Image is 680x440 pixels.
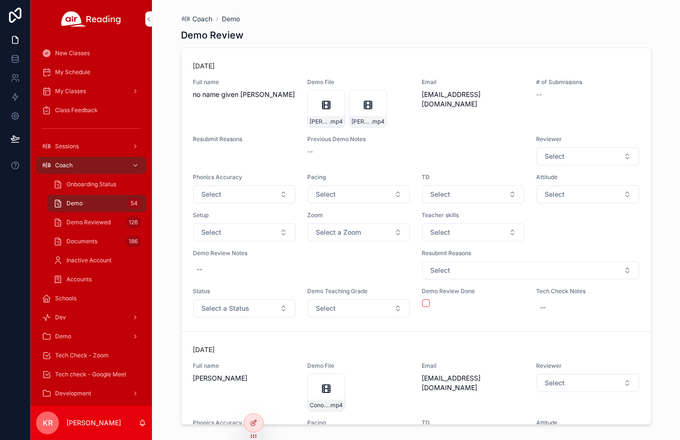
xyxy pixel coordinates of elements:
span: Demo File [307,362,410,370]
h1: Demo Review [181,29,244,42]
span: Dev [55,314,66,321]
span: Select [316,190,336,199]
a: Dev [36,309,146,326]
a: Coach [181,14,212,24]
a: Class Feedback [36,102,146,119]
span: Demo Reviewed [66,219,111,226]
button: Select Button [193,185,295,203]
span: TD [422,419,525,427]
span: -- [307,147,313,156]
span: Select [430,228,450,237]
span: Accounts [66,276,92,283]
span: My Classes [55,87,86,95]
span: Select [430,266,450,275]
img: App logo [61,11,121,27]
button: Select Button [422,185,524,203]
a: My Classes [36,83,146,100]
button: Select Button [193,223,295,241]
span: Sessions [55,143,79,150]
span: Select [545,152,565,161]
span: Demo [55,333,71,340]
span: My Schedule [55,68,90,76]
button: Select Button [537,147,639,165]
span: Demo Review Notes [193,249,411,257]
button: Select Button [308,185,410,203]
span: Status [193,287,296,295]
span: -- [536,90,542,99]
span: Email [422,78,525,86]
span: Resubmit Reasons [422,249,640,257]
span: [PERSON_NAME] [193,373,296,383]
span: # of Submissions [536,78,639,86]
span: Demo Review Done [422,287,525,295]
span: Select a Status [201,304,249,313]
span: Inactive Account [66,257,112,264]
span: Select a Zoom [316,228,361,237]
span: Select [545,378,565,388]
a: Demo [222,14,240,24]
a: New Classes [36,45,146,62]
button: Select Button [308,299,410,317]
button: Select Button [422,261,639,279]
a: Coach [36,157,146,174]
span: KR [43,417,53,429]
p: [DATE] [193,61,215,71]
a: Documents186 [47,233,146,250]
button: Select Button [308,223,410,241]
span: [EMAIL_ADDRESS][DOMAIN_NAME] [422,373,525,392]
span: Attitude [536,173,639,181]
span: Teacher skills [422,211,525,219]
span: .mp4 [329,402,343,409]
span: [PERSON_NAME] [310,118,329,125]
a: Sessions [36,138,146,155]
span: Demo Teaching Grade [307,287,410,295]
a: Demo54 [47,195,146,212]
span: Attitude [536,419,639,427]
span: Select [430,190,450,199]
span: Select [201,190,221,199]
div: 126 [126,217,141,228]
div: scrollable content [30,38,152,406]
a: Inactive Account [47,252,146,269]
span: Tech check - Google Meet [55,371,126,378]
a: Demo [36,328,146,345]
span: no name given [PERSON_NAME] [193,90,296,99]
button: Select Button [537,185,639,203]
p: [DATE] [193,345,215,354]
span: Select [316,304,336,313]
span: Full name [193,78,296,86]
span: Tech Check Notes [536,287,639,295]
span: Email [422,362,525,370]
button: Select Button [193,299,295,317]
span: TD [422,173,525,181]
span: Full name [193,362,296,370]
span: Coach [192,14,212,24]
span: Pacing [307,419,410,427]
span: ConorSmith [310,402,329,409]
span: Phonics Accuracy [193,419,296,427]
span: Documents [66,238,97,245]
span: Resubmit Reasons [193,135,296,143]
span: Development [55,390,91,397]
a: My Schedule [36,64,146,81]
span: New Classes [55,49,90,57]
div: -- [197,265,202,274]
span: [PERSON_NAME] [351,118,371,125]
span: Onboarding Status [66,181,116,188]
span: Class Feedback [55,106,98,114]
div: 54 [128,198,141,209]
div: -- [540,303,546,312]
span: Tech Check - Zoom [55,352,109,359]
span: Setup [193,211,296,219]
a: Development [36,385,146,402]
span: Coach [55,162,73,169]
span: Schools [55,295,76,302]
span: Phonics Accuracy [193,173,296,181]
span: Pacing [307,173,410,181]
span: Reviewer [536,362,639,370]
span: .mp4 [329,118,343,125]
button: Select Button [422,223,524,241]
button: Select Button [537,374,639,392]
a: Tech check - Google Meet [36,366,146,383]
